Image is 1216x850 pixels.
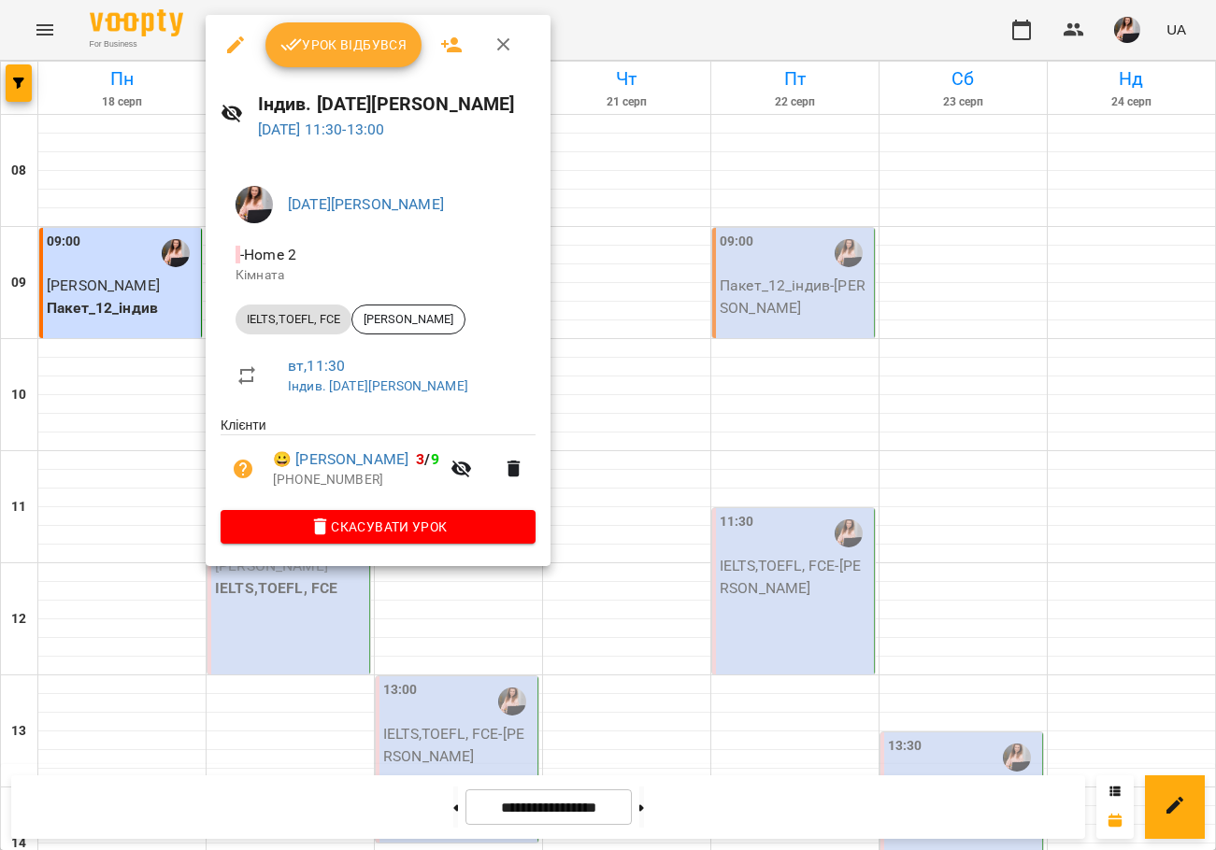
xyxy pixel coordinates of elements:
a: [DATE][PERSON_NAME] [288,195,444,213]
span: Скасувати Урок [236,516,521,538]
p: Кімната [236,266,521,285]
p: [PHONE_NUMBER] [273,471,439,489]
div: [PERSON_NAME] [351,305,465,334]
span: 9 [431,450,439,468]
span: IELTS,TOEFL, FCE [236,311,351,328]
b: / [416,450,438,468]
a: 😀 [PERSON_NAME] [273,448,408,471]
span: 3 [416,450,424,468]
ul: Клієнти [221,416,536,509]
button: Урок відбувся [265,22,422,67]
img: ee17c4d82a51a8e023162b2770f32a64.jpg [236,186,273,223]
a: Індив. [DATE][PERSON_NAME] [288,378,468,393]
a: вт , 11:30 [288,357,345,375]
button: Скасувати Урок [221,510,536,544]
button: Візит ще не сплачено. Додати оплату? [221,446,265,491]
span: - Home 2 [236,246,300,263]
a: [DATE] 11:30-13:00 [258,120,385,138]
h6: Індив. [DATE][PERSON_NAME] [258,90,536,119]
span: Урок відбувся [280,34,408,56]
span: [PERSON_NAME] [352,311,465,328]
